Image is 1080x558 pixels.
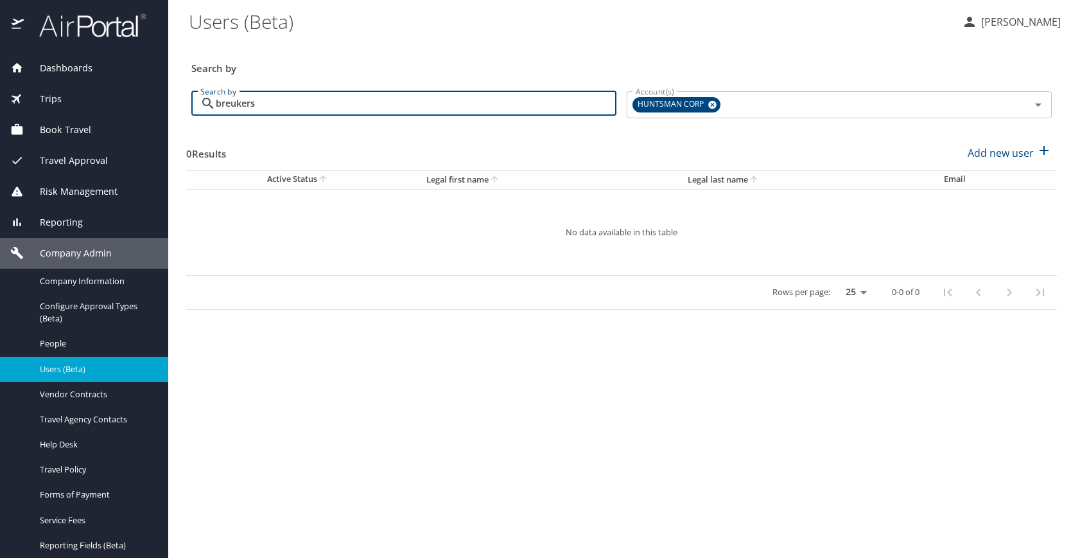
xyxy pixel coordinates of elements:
[24,123,91,137] span: Book Travel
[489,174,501,186] button: sort
[186,170,416,189] th: Active Status
[772,288,830,296] p: Rows per page:
[632,97,720,113] div: HUNTSMAN CORP
[12,13,25,38] img: icon-airportal.png
[24,246,112,260] span: Company Admin
[40,275,153,287] span: Company Information
[24,61,92,75] span: Dashboards
[216,91,616,116] input: Search by name or email
[225,228,1018,237] p: No data available in this table
[40,489,153,501] span: Forms of Payment
[317,174,330,186] button: sort
[1029,96,1047,114] button: Open
[40,337,153,350] span: People
[40,438,153,451] span: Help Desk
[40,514,153,526] span: Service Fees
[191,53,1052,76] h3: Search by
[186,139,226,161] h3: 0 Results
[968,145,1034,161] p: Add new user
[186,170,1057,310] table: User Search Table
[40,413,153,426] span: Travel Agency Contacts
[632,98,711,111] span: HUNTSMAN CORP
[25,13,146,38] img: airportal-logo.png
[40,539,153,552] span: Reporting Fields (Beta)
[416,170,677,189] th: Legal first name
[40,464,153,476] span: Travel Policy
[40,388,153,401] span: Vendor Contracts
[957,10,1066,33] button: [PERSON_NAME]
[24,215,83,230] span: Reporting
[934,170,1057,189] th: Email
[189,1,952,41] h1: Users (Beta)
[748,174,761,186] button: sort
[977,14,1061,30] p: [PERSON_NAME]
[24,184,118,199] span: Risk Management
[40,363,153,375] span: Users (Beta)
[835,283,871,302] select: rows per page
[892,288,919,296] p: 0-0 of 0
[962,139,1057,167] button: Add new user
[677,170,934,189] th: Legal last name
[24,154,108,168] span: Travel Approval
[40,300,153,325] span: Configure Approval Types (Beta)
[24,92,62,106] span: Trips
